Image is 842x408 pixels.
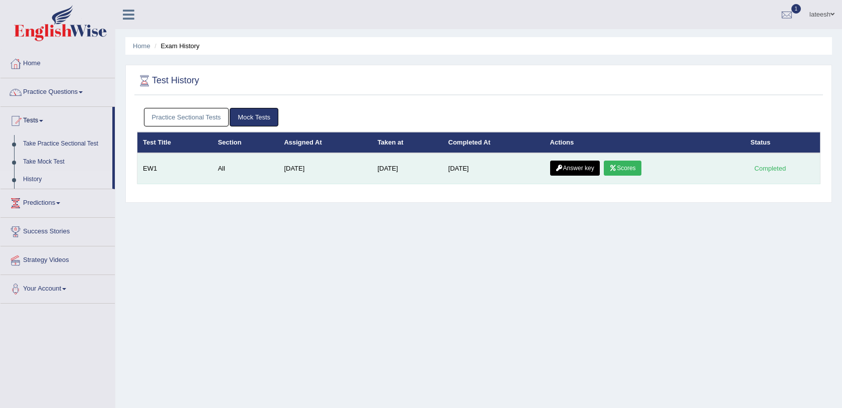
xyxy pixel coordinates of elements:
td: EW1 [137,153,213,184]
td: [DATE] [278,153,372,184]
a: Mock Tests [230,108,278,126]
a: Take Practice Sectional Test [19,135,112,153]
a: History [19,171,112,189]
a: Scores [604,161,641,176]
a: Predictions [1,189,115,214]
a: Answer key [550,161,600,176]
h2: Test History [137,73,199,88]
th: Assigned At [278,132,372,153]
span: 1 [791,4,801,14]
a: Practice Questions [1,78,115,103]
li: Exam History [152,41,200,51]
th: Status [745,132,820,153]
div: Completed [751,163,790,174]
td: [DATE] [372,153,443,184]
a: Your Account [1,275,115,300]
th: Section [212,132,278,153]
a: Success Stories [1,218,115,243]
a: Home [1,50,115,75]
a: Practice Sectional Tests [144,108,229,126]
th: Actions [545,132,745,153]
td: [DATE] [443,153,545,184]
a: Tests [1,107,112,132]
td: All [212,153,278,184]
a: Home [133,42,150,50]
a: Take Mock Test [19,153,112,171]
a: Strategy Videos [1,246,115,271]
th: Taken at [372,132,443,153]
th: Completed At [443,132,545,153]
th: Test Title [137,132,213,153]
